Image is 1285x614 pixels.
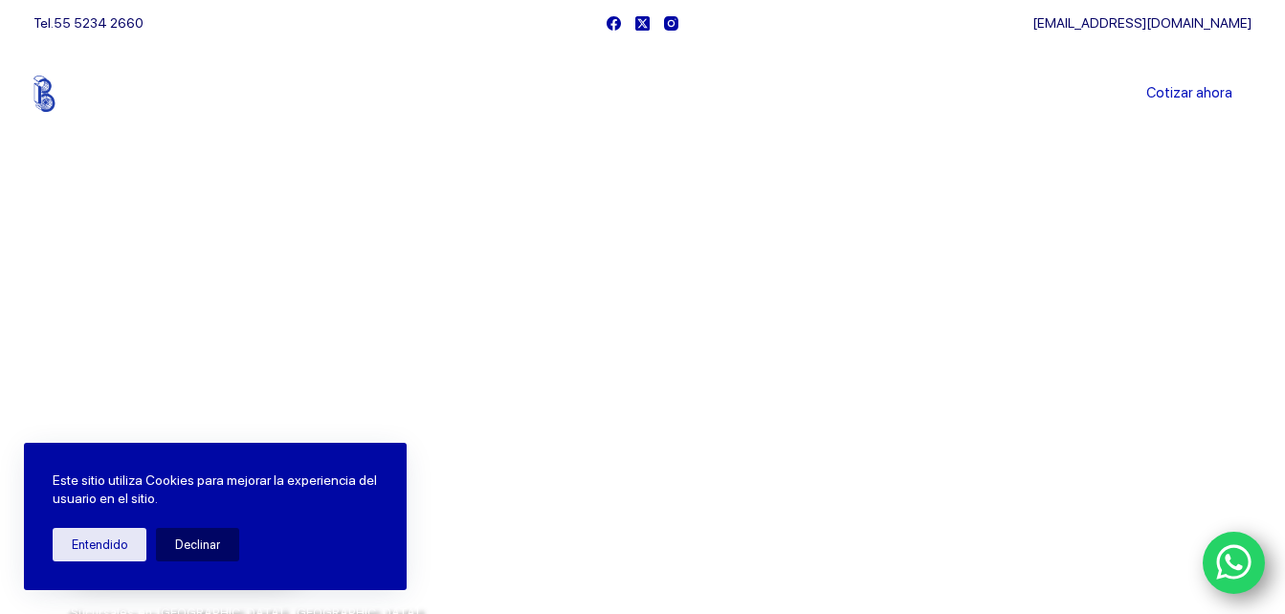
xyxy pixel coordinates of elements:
[664,16,678,31] a: Instagram
[635,16,650,31] a: X (Twitter)
[33,15,144,31] span: Tel.
[64,285,309,309] span: Bienvenido a Balerytodo®
[607,16,621,31] a: Facebook
[33,76,153,112] img: Balerytodo
[53,528,146,561] button: Entendido
[417,46,868,142] nav: Menu Principal
[64,326,613,458] span: Somos los doctores de la industria
[156,528,239,561] button: Declinar
[1203,532,1266,595] a: WhatsApp
[1032,15,1252,31] a: [EMAIL_ADDRESS][DOMAIN_NAME]
[53,471,378,509] p: Este sitio utiliza Cookies para mejorar la experiencia del usuario en el sitio.
[1127,75,1252,113] a: Cotizar ahora
[54,15,144,31] a: 55 5234 2660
